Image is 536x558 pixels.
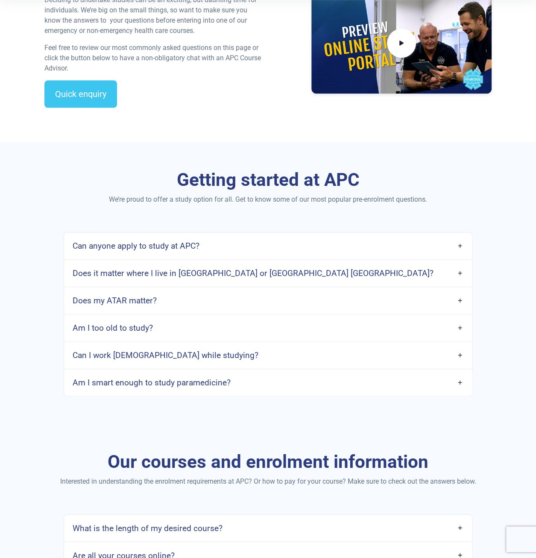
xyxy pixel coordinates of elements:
a: Am I smart enough to study paramedicine? [64,373,472,393]
a: Does my ATAR matter? [64,291,472,311]
a: What is the length of my desired course? [64,518,472,538]
p: Interested in understanding the enrolment requirements at APC? Or how to pay for your course? Mak... [44,476,491,487]
h3: Our courses and enrolment information [44,451,491,473]
h4: Can I work [DEMOGRAPHIC_DATA] while studying? [73,350,258,360]
a: Does it matter where I live in [GEOGRAPHIC_DATA] or [GEOGRAPHIC_DATA] [GEOGRAPHIC_DATA]? [64,263,472,283]
a: Can I work [DEMOGRAPHIC_DATA] while studying? [64,345,472,365]
a: Am I too old to study? [64,318,472,338]
p: We’re proud to offer a study option for all. Get to know some of our most popular pre-enrolment q... [44,194,491,205]
h4: Am I smart enough to study paramedicine? [73,378,231,388]
a: Can anyone apply to study at APC? [64,236,472,256]
h3: Getting started at APC [44,169,491,191]
h4: What is the length of my desired course? [73,523,223,533]
h4: Does my ATAR matter? [73,296,157,305]
span: Feel free to review our most commonly asked questions on this page or click the button below to h... [44,44,261,72]
h4: Can anyone apply to study at APC? [73,241,199,251]
h4: Am I too old to study? [73,323,153,333]
a: Quick enquiry [44,80,117,108]
h4: Does it matter where I live in [GEOGRAPHIC_DATA] or [GEOGRAPHIC_DATA] [GEOGRAPHIC_DATA]? [73,268,433,278]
